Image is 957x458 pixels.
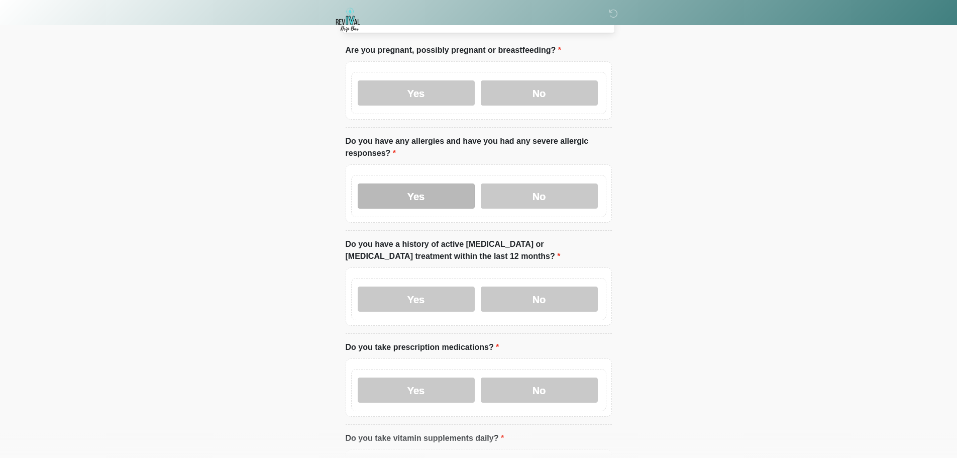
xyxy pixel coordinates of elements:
label: Are you pregnant, possibly pregnant or breastfeeding? [346,44,561,56]
label: Do you have a history of active [MEDICAL_DATA] or [MEDICAL_DATA] treatment within the last 12 mon... [346,238,612,262]
label: No [481,287,598,312]
label: Do you have any allergies and have you had any severe allergic responses? [346,135,612,159]
label: Yes [358,80,475,106]
label: No [481,80,598,106]
label: Do you take vitamin supplements daily? [346,432,504,444]
label: No [481,184,598,209]
label: Yes [358,287,475,312]
img: Revival Drip Bar Logo [336,8,361,33]
label: Do you take prescription medications? [346,341,499,353]
label: No [481,378,598,403]
label: Yes [358,184,475,209]
label: Yes [358,378,475,403]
